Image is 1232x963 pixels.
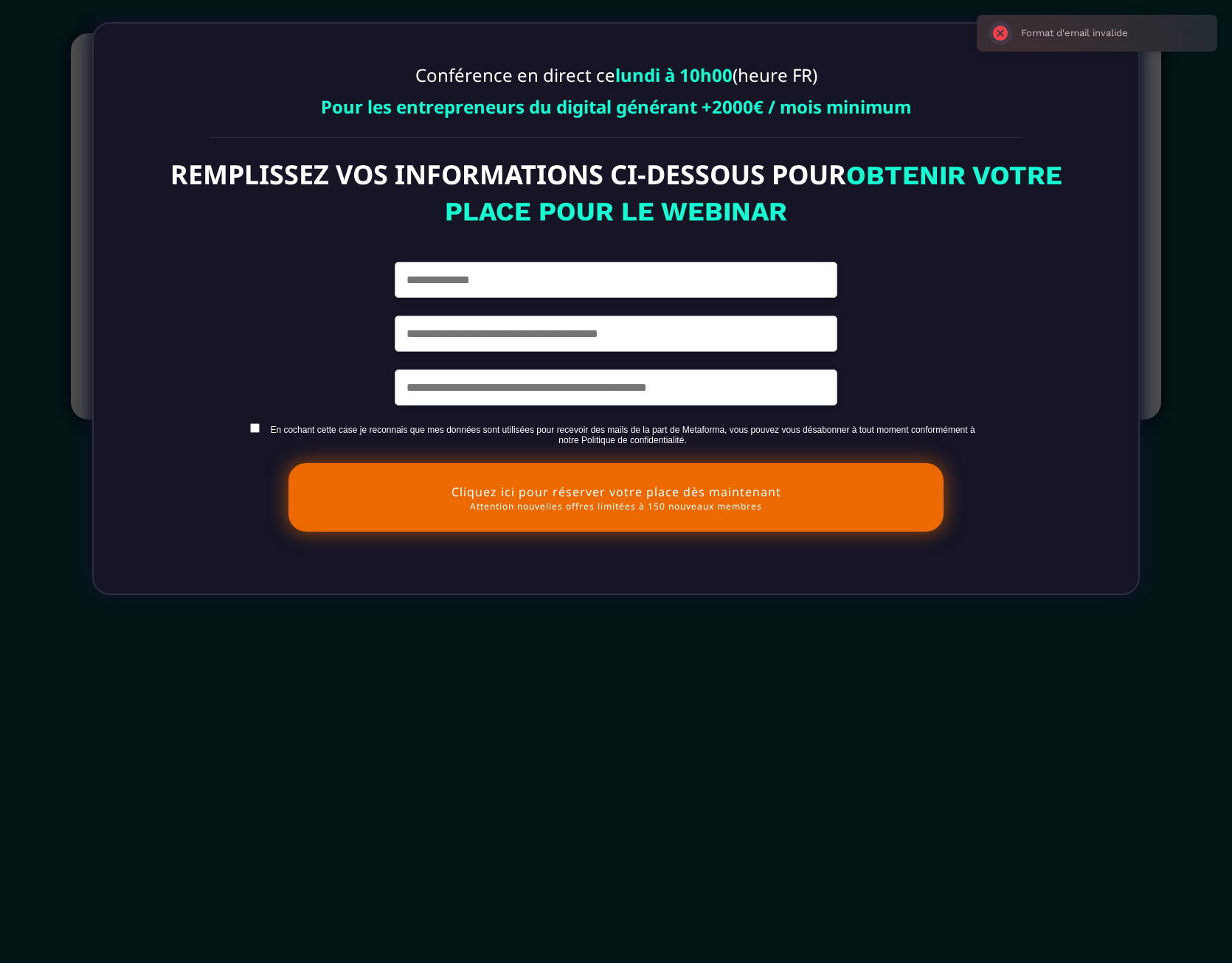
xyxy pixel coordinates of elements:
[263,425,982,445] label: En cochant cette case je reconnais que mes données sont utilisées pour recevoir des mails de la p...
[170,156,846,192] b: REMPLISSEZ VOS INFORMATIONS CI-DESSOUS POUR
[165,59,1067,91] text: Conférence en direct ce (heure FR)
[615,63,733,87] b: lundi à 10h00
[288,463,944,532] button: Cliquez ici pour réserver votre place dès maintenantAttention nouvelles offres limitées à 150 nou...
[321,94,911,119] b: Pour les entrepreneurs du digital générant +2000€ / mois minimum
